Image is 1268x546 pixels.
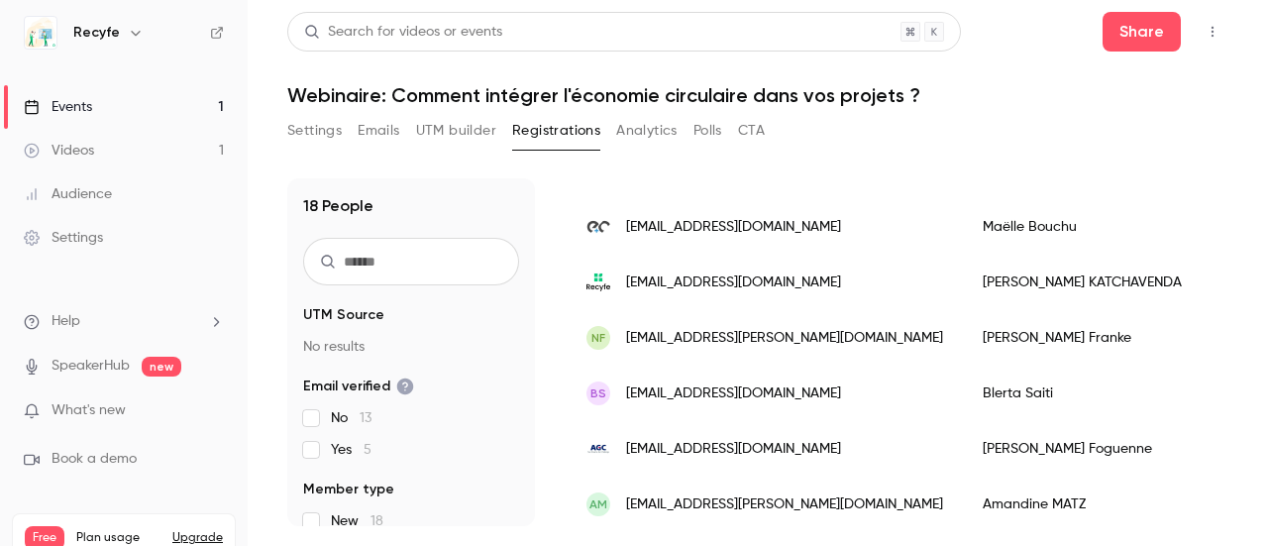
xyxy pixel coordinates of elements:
div: Events [24,97,92,117]
span: [EMAIL_ADDRESS][DOMAIN_NAME] [626,273,841,293]
span: 18 [370,514,383,528]
button: UTM builder [416,115,496,147]
img: agc.com [586,437,610,461]
button: Emails [358,115,399,147]
span: New [331,511,383,531]
span: Member type [303,480,394,499]
div: Audience [24,184,112,204]
div: Videos [24,141,94,161]
button: CTA [738,115,765,147]
span: [EMAIL_ADDRESS][PERSON_NAME][DOMAIN_NAME] [626,494,943,515]
img: recyfe.fr [586,271,610,294]
img: Recyfe [25,17,56,49]
div: [PERSON_NAME] Franke [963,310,1211,366]
button: Polls [693,115,722,147]
span: Email verified [303,377,414,396]
button: Settings [287,115,342,147]
div: [PERSON_NAME] KATCHAVENDA [963,255,1211,310]
span: 13 [360,411,371,425]
span: [EMAIL_ADDRESS][DOMAIN_NAME] [626,383,841,404]
span: NF [591,329,605,347]
h6: Recyfe [73,23,120,43]
h1: 18 People [303,194,373,218]
li: help-dropdown-opener [24,311,224,332]
div: Search for videos or events [304,22,502,43]
p: No results [303,337,519,357]
div: Settings [24,228,103,248]
iframe: Noticeable Trigger [200,402,224,420]
span: [EMAIL_ADDRESS][PERSON_NAME][DOMAIN_NAME] [626,328,943,349]
span: No [331,408,371,428]
span: new [142,357,181,377]
div: [PERSON_NAME] Foguenne [963,421,1211,477]
h1: Webinaire: Comment intégrer l'économie circulaire dans vos projets ? [287,83,1228,107]
span: BS [590,384,606,402]
span: Plan usage [76,530,160,546]
button: Share [1103,12,1181,52]
span: 5 [364,443,371,457]
span: [EMAIL_ADDRESS][DOMAIN_NAME] [626,439,841,460]
span: UTM Source [303,305,384,325]
button: Upgrade [172,530,223,546]
button: Analytics [616,115,678,147]
div: Blerta Saiti [963,366,1211,421]
span: AM [589,495,607,513]
img: ecoconstruire.eu [586,215,610,239]
span: Yes [331,440,371,460]
span: Book a demo [52,449,137,470]
div: Amandine MATZ [963,477,1211,532]
span: What's new [52,400,126,421]
div: Maëlle Bouchu [963,199,1211,255]
span: Help [52,311,80,332]
a: SpeakerHub [52,356,130,377]
span: [EMAIL_ADDRESS][DOMAIN_NAME] [626,217,841,238]
button: Registrations [512,115,600,147]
